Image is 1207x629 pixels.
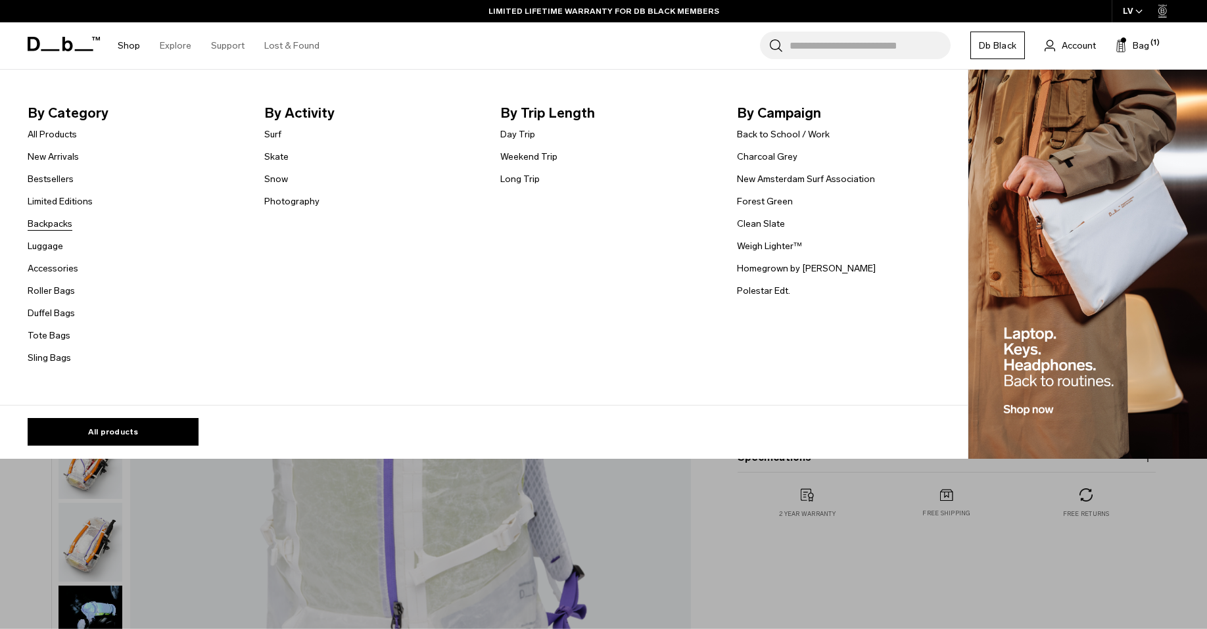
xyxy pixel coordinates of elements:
a: Roller Bags [28,284,75,298]
a: Long Trip [500,172,540,186]
a: Polestar Edt. [737,284,790,298]
a: All products [28,418,199,446]
span: (1) [1150,37,1160,49]
a: Limited Editions [28,195,93,208]
a: Clean Slate [737,217,785,231]
a: New Arrivals [28,150,79,164]
a: Homegrown by [PERSON_NAME] [737,262,876,275]
a: Support [211,22,245,69]
a: Photography [264,195,319,208]
a: All Products [28,128,77,141]
a: Bestsellers [28,172,74,186]
a: Snow [264,172,288,186]
span: By Campaign [737,103,953,124]
span: By Trip Length [500,103,716,124]
img: Db [968,70,1207,459]
a: New Amsterdam Surf Association [737,172,875,186]
a: Weekend Trip [500,150,557,164]
a: Shop [118,22,140,69]
a: Account [1045,37,1096,53]
a: Surf [264,128,281,141]
a: Charcoal Grey [737,150,797,164]
nav: Main Navigation [108,22,329,69]
a: Db Black [970,32,1025,59]
a: Sling Bags [28,351,71,365]
a: Day Trip [500,128,535,141]
a: Accessories [28,262,78,275]
a: Forest Green [737,195,793,208]
a: Skate [264,150,289,164]
a: Tote Bags [28,329,70,342]
a: Backpacks [28,217,72,231]
a: Luggage [28,239,63,253]
span: Bag [1133,39,1149,53]
span: By Activity [264,103,480,124]
button: Bag (1) [1116,37,1149,53]
a: LIMITED LIFETIME WARRANTY FOR DB BLACK MEMBERS [488,5,719,17]
a: Back to School / Work [737,128,830,141]
a: Explore [160,22,191,69]
a: Weigh Lighter™ [737,239,802,253]
span: By Category [28,103,243,124]
a: Lost & Found [264,22,319,69]
a: Duffel Bags [28,306,75,320]
span: Account [1062,39,1096,53]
